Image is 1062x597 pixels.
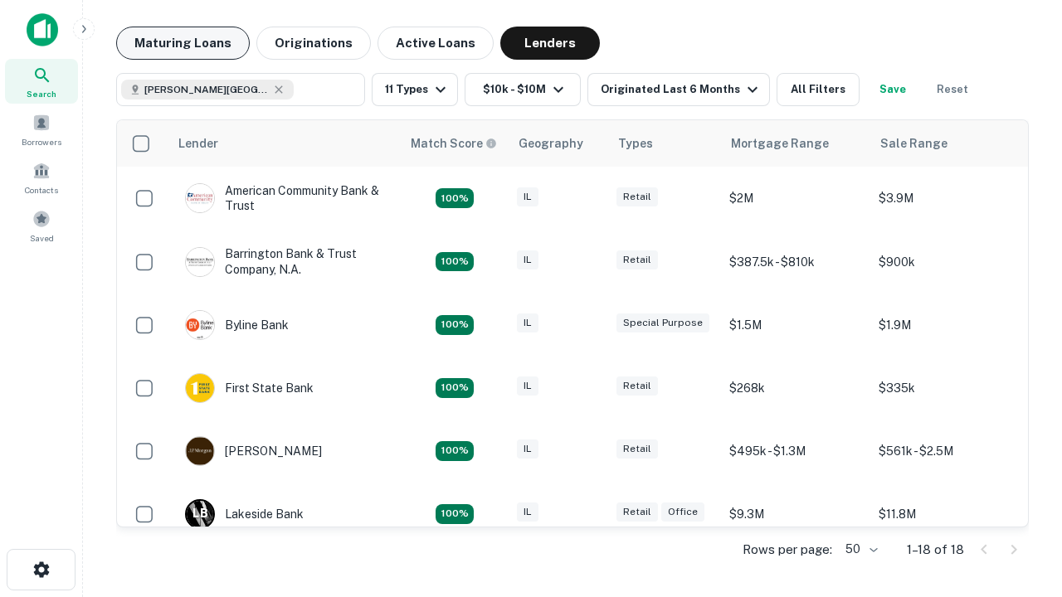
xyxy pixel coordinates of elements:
[185,246,384,276] div: Barrington Bank & Trust Company, N.a.
[178,133,218,153] div: Lender
[587,73,770,106] button: Originated Last 6 Months
[616,502,658,522] div: Retail
[436,188,474,208] div: Matching Properties: 2, hasApolloMatch: undefined
[870,120,1020,167] th: Sale Range
[601,80,762,99] div: Originated Last 6 Months
[870,167,1020,230] td: $3.9M
[185,436,322,466] div: [PERSON_NAME]
[436,441,474,461] div: Matching Properties: 3, hasApolloMatch: undefined
[256,27,371,60] button: Originations
[509,120,608,167] th: Geography
[436,378,474,398] div: Matching Properties: 2, hasApolloMatch: undefined
[372,73,458,106] button: 11 Types
[870,420,1020,483] td: $561k - $2.5M
[839,537,880,561] div: 50
[186,248,214,276] img: picture
[186,184,214,212] img: picture
[979,411,1062,491] iframe: Chat Widget
[870,230,1020,293] td: $900k
[27,13,58,46] img: capitalize-icon.png
[27,87,56,100] span: Search
[5,59,78,104] a: Search
[186,437,214,465] img: picture
[616,376,658,396] div: Retail
[436,315,474,335] div: Matching Properties: 2, hasApolloMatch: undefined
[185,310,289,340] div: Byline Bank
[185,499,304,529] div: Lakeside Bank
[436,252,474,272] div: Matching Properties: 3, hasApolloMatch: undefined
[721,120,870,167] th: Mortgage Range
[401,120,509,167] th: Capitalize uses an advanced AI algorithm to match your search with the best lender. The match sco...
[616,187,658,206] div: Retail
[517,376,538,396] div: IL
[731,133,829,153] div: Mortgage Range
[616,313,709,332] div: Special Purpose
[616,250,658,269] div: Retail
[721,483,870,546] td: $9.3M
[22,135,61,148] span: Borrowers
[185,373,314,403] div: First State Bank
[517,250,538,269] div: IL
[185,183,384,213] div: American Community Bank & Trust
[436,504,474,524] div: Matching Properties: 3, hasApolloMatch: undefined
[517,187,538,206] div: IL
[411,134,494,153] h6: Match Score
[30,231,54,245] span: Saved
[116,27,250,60] button: Maturing Loans
[517,502,538,522] div: IL
[616,439,658,459] div: Retail
[608,120,721,167] th: Types
[866,73,919,106] button: Save your search to get updates of matches that match your search criteria.
[5,107,78,152] a: Borrowers
[743,540,832,560] p: Rows per page:
[465,73,581,106] button: $10k - $10M
[378,27,494,60] button: Active Loans
[870,294,1020,357] td: $1.9M
[144,82,269,97] span: [PERSON_NAME][GEOGRAPHIC_DATA], [GEOGRAPHIC_DATA]
[618,133,653,153] div: Types
[721,230,870,293] td: $387.5k - $810k
[168,120,401,167] th: Lender
[907,540,964,560] p: 1–18 of 18
[186,311,214,339] img: picture
[777,73,860,106] button: All Filters
[192,505,207,522] p: L B
[25,183,58,197] span: Contacts
[661,502,704,522] div: Office
[870,483,1020,546] td: $11.8M
[721,420,870,483] td: $495k - $1.3M
[519,133,583,153] div: Geography
[870,357,1020,420] td: $335k
[5,155,78,200] a: Contacts
[517,439,538,459] div: IL
[721,357,870,420] td: $268k
[411,134,497,153] div: Capitalize uses an advanced AI algorithm to match your search with the best lender. The match sco...
[721,167,870,230] td: $2M
[721,294,870,357] td: $1.5M
[880,133,948,153] div: Sale Range
[517,313,538,332] div: IL
[926,73,979,106] button: Reset
[186,374,214,402] img: picture
[5,203,78,248] a: Saved
[500,27,600,60] button: Lenders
